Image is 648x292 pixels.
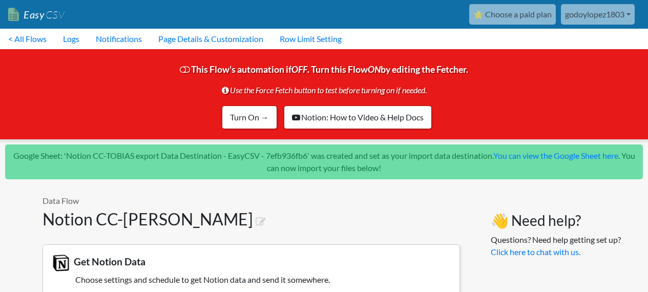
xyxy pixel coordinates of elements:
[491,212,621,230] h3: 👋 Need help?
[43,210,460,229] h1: Notion CC-[PERSON_NAME]
[45,8,65,21] span: CSV
[5,144,643,179] p: Google Sheet: 'Notion CC-TOBIAS export Data Destination - EasyCSV - 7efb936fb6' was created and s...
[88,29,150,49] a: Notifications
[150,29,271,49] a: Page Details & Customization
[291,64,307,75] i: OFF
[469,4,556,25] a: ⭐ Choose a paid plan
[271,29,350,49] a: Row Limit Setting
[491,234,621,258] p: Questions? Need help getting set up?
[8,4,65,25] a: EasyCSV
[284,106,432,129] a: Notion: How to Video & Help Docs
[51,275,452,284] h5: Choose settings and schedule to get Notion data and send it somewhere.
[222,80,427,100] span: Use the Force Fetch button to test before turning on if needed.
[561,4,635,25] a: godoylopez1803
[51,253,71,273] img: Notion
[368,64,381,75] i: ON
[493,151,618,160] a: You can view the Google Sheet here
[491,247,580,257] a: Click here to chat with us.
[180,64,468,119] span: This Flow's automation if . Turn this Flow by editing the Fetcher.
[222,106,277,129] a: Turn On →
[51,253,452,273] h3: Get Notion Data
[43,195,460,207] p: Data Flow
[55,29,88,49] a: Logs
